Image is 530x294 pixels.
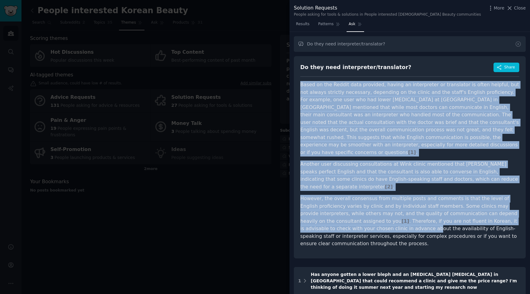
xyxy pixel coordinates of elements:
div: Solution Requests [294,4,481,12]
a: Ask [347,19,364,32]
p: Another user discussing consultations at Wink clinic mentioned that [PERSON_NAME] speaks perfect ... [300,161,519,191]
button: Close [506,5,526,11]
p: Based on the Reddit data provided, having an interpreter or translator is often helpful, but not ... [300,81,519,156]
span: More [494,5,505,11]
div: People asking for tools & solutions in People interested [DEMOGRAPHIC_DATA] Beauty communities [294,12,481,17]
span: Has anyone gotten a lower bleph and an [MEDICAL_DATA] [MEDICAL_DATA] in [GEOGRAPHIC_DATA] that co... [311,272,517,290]
span: Results [296,21,309,27]
input: Ask a question about Solution Requests in this audience... [294,36,526,52]
p: However, the overall consensus from multiple posts and comments is that the level of English prof... [300,195,519,248]
a: Patterns [316,19,342,32]
span: Share [504,65,515,70]
button: Share [494,63,519,72]
div: 1 [298,278,301,284]
span: Close [514,5,526,11]
span: [ 2 ] [385,184,393,190]
span: [ 1 ] [401,218,409,224]
span: Patterns [318,21,333,27]
a: Results [294,19,312,32]
span: Ask [349,21,355,27]
button: More [487,5,505,11]
div: Do they need interpreter/translator? [300,64,411,71]
span: [ 1 ] [408,149,416,155]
